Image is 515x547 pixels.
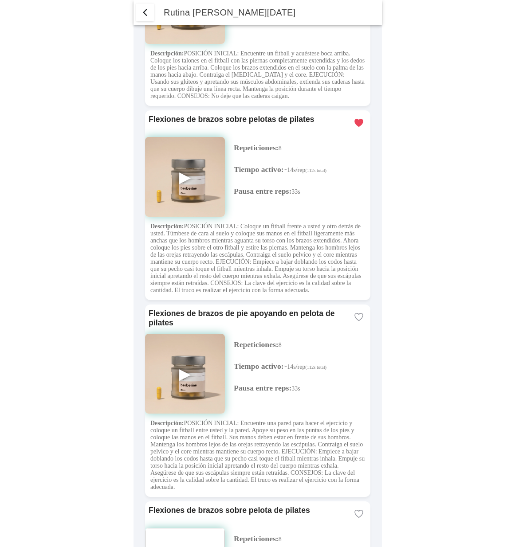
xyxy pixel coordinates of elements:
[150,420,365,491] p: POSICIÓN INICIAL: Encuentre una pared para hacer el ejercicio y coloque un fitball entre usted y ...
[149,115,347,124] ion-card-title: Flexiones de brazos sobre pelotas de pilates
[150,50,365,100] p: POSICIÓN INICIAL: Encuentre un fitball y acuéstese boca arriba. Coloque los talones en el fitball...
[150,420,184,426] strong: Descripción:
[234,340,279,349] span: Repeticiones:
[150,223,184,230] strong: Descripción:
[234,534,279,543] span: Repeticiones:
[234,383,370,393] p: 33s
[150,50,184,57] strong: Descripción:
[150,223,365,294] p: POSICIÓN INICIAL: Coloque un fitball frente a usted y otro detrás de usted. Túmbese de cara al su...
[234,534,370,543] p: 8
[149,506,347,515] ion-card-title: Flexiones de brazos sobre pelota de pilates
[234,143,370,152] p: 8
[234,383,291,392] span: Pausa entre reps:
[234,340,370,349] p: 8
[155,8,382,18] ion-title: Rutina [PERSON_NAME][DATE]
[234,165,370,174] p: ~14s/rep
[234,187,291,195] span: Pausa entre reps:
[234,187,370,196] p: 33s
[234,143,279,152] span: Repeticiones:
[305,168,326,173] small: (112s total)
[234,362,284,371] span: Tiempo activo:
[149,309,347,328] ion-card-title: Flexiones de brazos de pie apoyando en pelota de pilates
[234,165,284,174] span: Tiempo activo:
[305,365,326,370] small: (112s total)
[234,362,370,371] p: ~14s/rep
